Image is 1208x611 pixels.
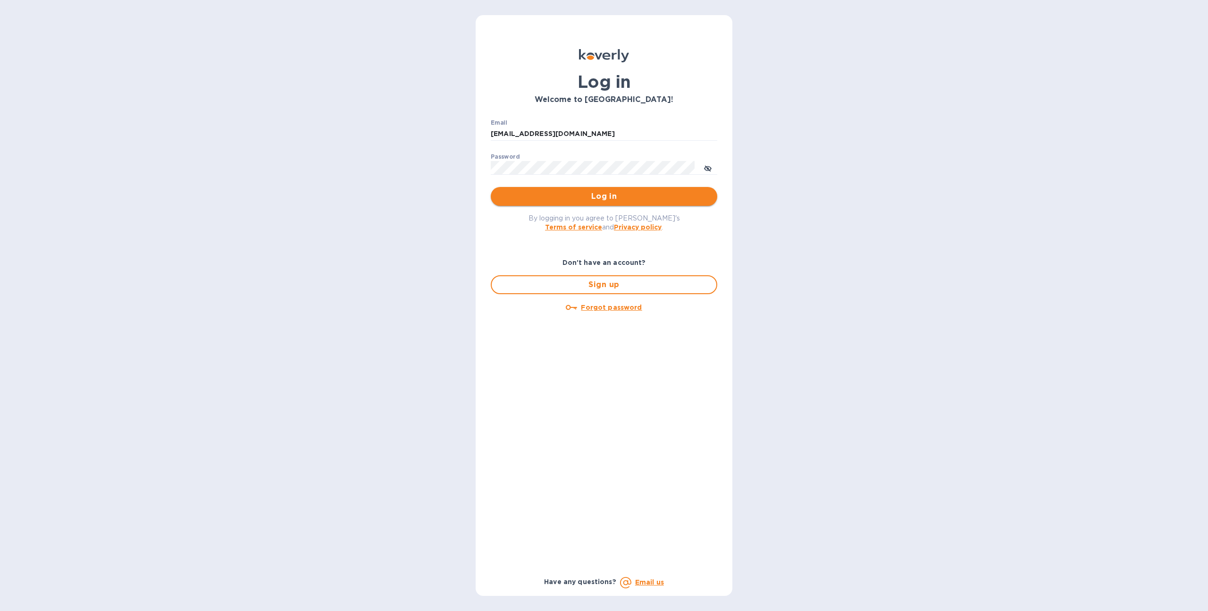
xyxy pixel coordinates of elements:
span: By logging in you agree to [PERSON_NAME]'s and . [528,214,680,231]
button: Log in [491,187,717,206]
button: Sign up [491,275,717,294]
span: Sign up [499,279,709,290]
a: Terms of service [545,223,602,231]
u: Forgot password [581,304,642,311]
a: Privacy policy [614,223,662,231]
a: Email us [635,578,664,586]
b: Have any questions? [544,578,616,586]
h3: Welcome to [GEOGRAPHIC_DATA]! [491,95,717,104]
h1: Log in [491,72,717,92]
b: Don't have an account? [562,259,646,266]
button: toggle password visibility [698,158,717,177]
span: Log in [498,191,710,202]
label: Password [491,154,520,160]
input: Enter email address [491,127,717,141]
label: Email [491,120,507,126]
img: Koverly [579,49,629,62]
